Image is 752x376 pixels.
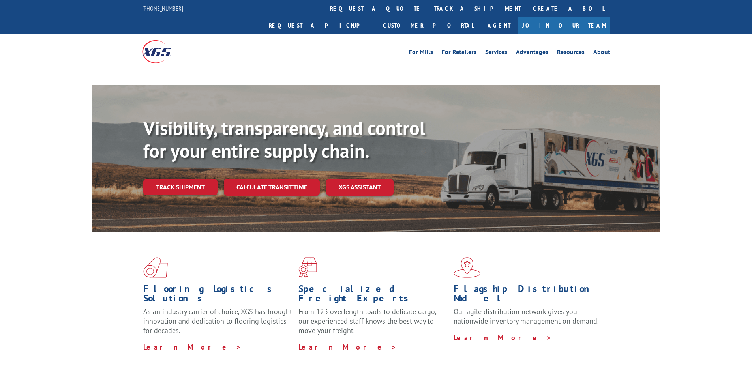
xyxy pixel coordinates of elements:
img: xgs-icon-focused-on-flooring-red [298,257,317,278]
img: xgs-icon-flagship-distribution-model-red [454,257,481,278]
span: As an industry carrier of choice, XGS has brought innovation and dedication to flooring logistics... [143,307,292,335]
a: Learn More > [143,342,242,352]
a: Agent [480,17,518,34]
a: Request a pickup [263,17,377,34]
b: Visibility, transparency, and control for your entire supply chain. [143,116,425,163]
a: Calculate transit time [224,179,320,196]
a: Customer Portal [377,17,480,34]
a: Track shipment [143,179,218,195]
span: Our agile distribution network gives you nationwide inventory management on demand. [454,307,599,325]
a: Learn More > [454,333,552,342]
h1: Flooring Logistics Solutions [143,284,293,307]
a: Advantages [516,49,548,58]
a: About [593,49,610,58]
h1: Specialized Freight Experts [298,284,448,307]
a: Join Our Team [518,17,610,34]
img: xgs-icon-total-supply-chain-intelligence-red [143,257,168,278]
a: Resources [557,49,585,58]
a: For Mills [409,49,433,58]
h1: Flagship Distribution Model [454,284,603,307]
p: From 123 overlength loads to delicate cargo, our experienced staff knows the best way to move you... [298,307,448,342]
a: [PHONE_NUMBER] [142,4,183,12]
a: Services [485,49,507,58]
a: Learn More > [298,342,397,352]
a: For Retailers [442,49,476,58]
a: XGS ASSISTANT [326,179,394,196]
